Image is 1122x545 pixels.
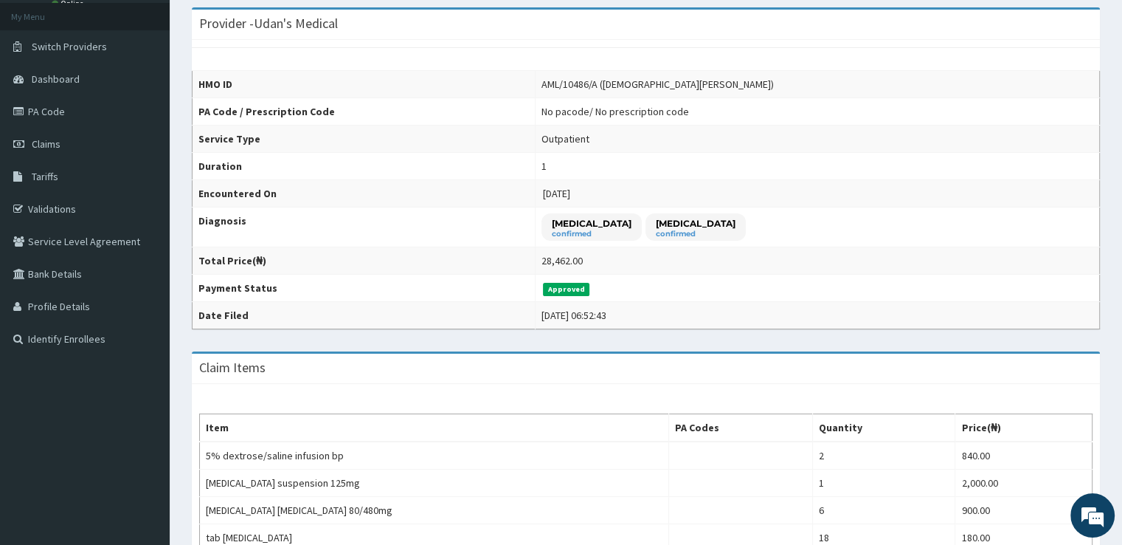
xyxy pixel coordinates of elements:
[193,247,536,275] th: Total Price(₦)
[193,153,536,180] th: Duration
[656,230,735,238] small: confirmed
[813,442,955,470] td: 2
[200,497,669,524] td: [MEDICAL_DATA] [MEDICAL_DATA] 80/480mg
[955,414,1092,442] th: Price(₦)
[193,126,536,153] th: Service Type
[552,230,631,238] small: confirmed
[541,308,606,323] div: [DATE] 06:52:43
[813,470,955,497] td: 1
[813,497,955,524] td: 6
[541,77,774,92] div: AML/10486/A ([DEMOGRAPHIC_DATA][PERSON_NAME])
[32,137,60,151] span: Claims
[193,98,536,126] th: PA Code / Prescription Code
[668,414,813,442] th: PA Codes
[543,283,589,296] span: Approved
[193,71,536,98] th: HMO ID
[200,442,669,470] td: 5% dextrose/saline infusion bp
[199,361,266,374] h3: Claim Items
[813,414,955,442] th: Quantity
[200,470,669,497] td: [MEDICAL_DATA] suspension 125mg
[541,104,689,119] div: No pacode / No prescription code
[552,217,631,230] p: [MEDICAL_DATA]
[193,208,536,247] th: Diagnosis
[955,497,1092,524] td: 900.00
[199,17,338,30] h3: Provider - Udan's Medical
[193,180,536,208] th: Encountered On
[543,187,570,200] span: [DATE]
[193,275,536,302] th: Payment Status
[200,414,669,442] th: Item
[32,40,107,53] span: Switch Providers
[541,159,547,174] div: 1
[955,470,1092,497] td: 2,000.00
[32,170,58,183] span: Tariffs
[656,217,735,230] p: [MEDICAL_DATA]
[541,253,583,268] div: 28,462.00
[541,131,589,146] div: Outpatient
[32,72,80,86] span: Dashboard
[955,442,1092,470] td: 840.00
[193,302,536,329] th: Date Filed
